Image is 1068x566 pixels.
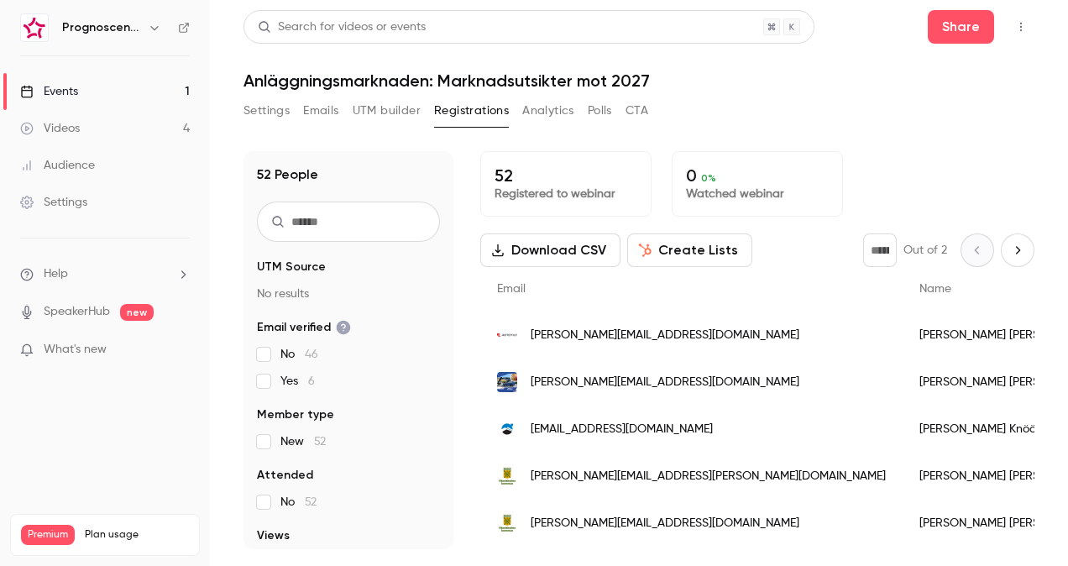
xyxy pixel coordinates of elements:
[497,283,526,295] span: Email
[497,325,517,345] img: rototilt.com
[434,97,509,124] button: Registrations
[258,18,426,36] div: Search for videos or events
[243,71,1034,91] h1: Anläggningsmarknaden: Marknadsutsikter mot 2027
[701,172,716,184] span: 0 %
[257,319,351,336] span: Email verified
[353,97,421,124] button: UTM builder
[480,233,620,267] button: Download CSV
[280,346,318,363] span: No
[20,157,95,174] div: Audience
[85,528,189,542] span: Plan usage
[20,194,87,211] div: Settings
[1001,233,1034,267] button: Next page
[280,373,315,390] span: Yes
[20,120,80,137] div: Videos
[531,327,799,344] span: [PERSON_NAME][EMAIL_ADDRESS][DOMAIN_NAME]
[686,165,829,186] p: 0
[497,513,517,533] img: hassleholm.se
[928,10,994,44] button: Share
[497,372,517,392] img: nordberghs.se
[62,19,141,36] h6: Prognoscentret | Powered by Hubexo
[257,286,440,302] p: No results
[257,406,334,423] span: Member type
[20,265,190,283] li: help-dropdown-opener
[257,527,290,544] span: Views
[44,303,110,321] a: SpeakerHub
[21,14,48,41] img: Prognoscentret | Powered by Hubexo
[44,265,68,283] span: Help
[495,186,637,202] p: Registered to webinar
[314,436,326,448] span: 52
[903,242,947,259] p: Out of 2
[170,343,190,358] iframe: Noticeable Trigger
[531,374,799,391] span: [PERSON_NAME][EMAIL_ADDRESS][DOMAIN_NAME]
[495,165,637,186] p: 52
[531,468,886,485] span: [PERSON_NAME][EMAIL_ADDRESS][PERSON_NAME][DOMAIN_NAME]
[531,421,713,438] span: [EMAIL_ADDRESS][DOMAIN_NAME]
[308,375,315,387] span: 6
[243,97,290,124] button: Settings
[21,525,75,545] span: Premium
[626,97,648,124] button: CTA
[257,165,318,185] h1: 52 People
[305,496,317,508] span: 52
[280,494,317,511] span: No
[280,433,326,450] span: New
[627,233,752,267] button: Create Lists
[257,259,326,275] span: UTM Source
[44,341,107,359] span: What's new
[522,97,574,124] button: Analytics
[257,467,313,484] span: Attended
[303,97,338,124] button: Emails
[20,83,78,100] div: Events
[531,515,799,532] span: [PERSON_NAME][EMAIL_ADDRESS][DOMAIN_NAME]
[686,186,829,202] p: Watched webinar
[497,419,517,439] img: lkab.com
[497,466,517,486] img: hassleholm.se
[305,349,318,360] span: 46
[120,304,154,321] span: new
[588,97,612,124] button: Polls
[919,283,951,295] span: Name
